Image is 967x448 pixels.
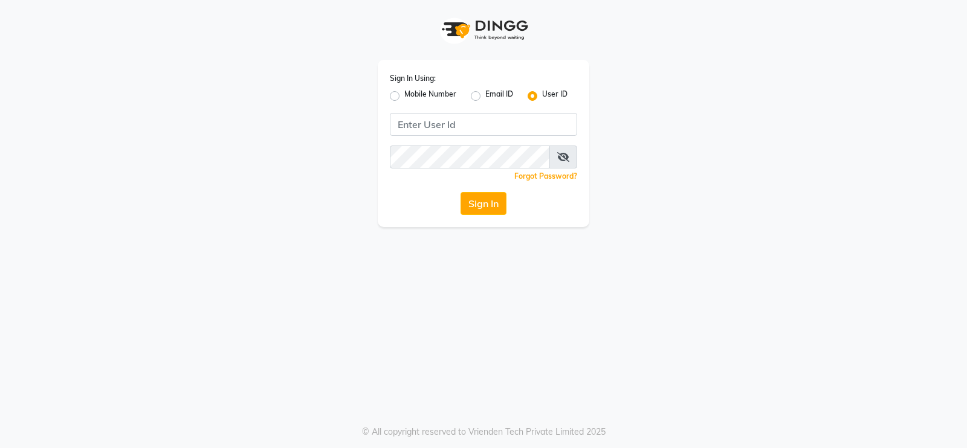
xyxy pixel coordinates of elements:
[514,171,577,181] a: Forgot Password?
[390,73,436,84] label: Sign In Using:
[404,89,456,103] label: Mobile Number
[461,192,506,215] button: Sign In
[390,113,577,136] input: Username
[542,89,568,103] label: User ID
[390,146,550,168] input: Username
[435,12,532,48] img: logo1.svg
[485,89,513,103] label: Email ID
